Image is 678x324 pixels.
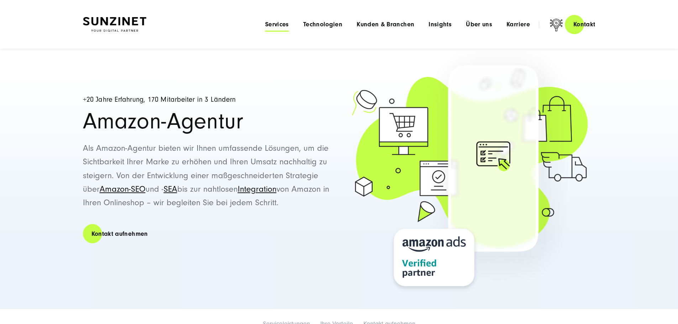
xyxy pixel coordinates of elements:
a: Integration [238,184,277,194]
img: ecommerce_marketplace_amazon-partner [344,44,595,296]
a: SEA [164,184,177,194]
a: Insights [429,21,452,28]
a: Amazon-SEO [100,184,146,194]
a: Kontakt [565,14,604,34]
a: Kunden & Branchen [357,21,414,28]
a: Über uns [466,21,492,28]
a: Karriere [506,21,530,28]
a: Technologien [303,21,342,28]
h5: +20 Jahre Erfahrung, 170 Mitarbeiter in 3 Ländern [83,96,334,103]
img: SUNZINET Full Service Digital Agentur [83,17,146,32]
span: Amazon-Agentur [83,108,243,134]
a: Kontakt aufnehmen [83,224,157,244]
a: Services [265,21,289,28]
p: Als Amazon-Agentur bieten wir Ihnen umfassende Lösungen, um die Sichtbarkeit Ihrer Marke zu erhöh... [83,142,334,210]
